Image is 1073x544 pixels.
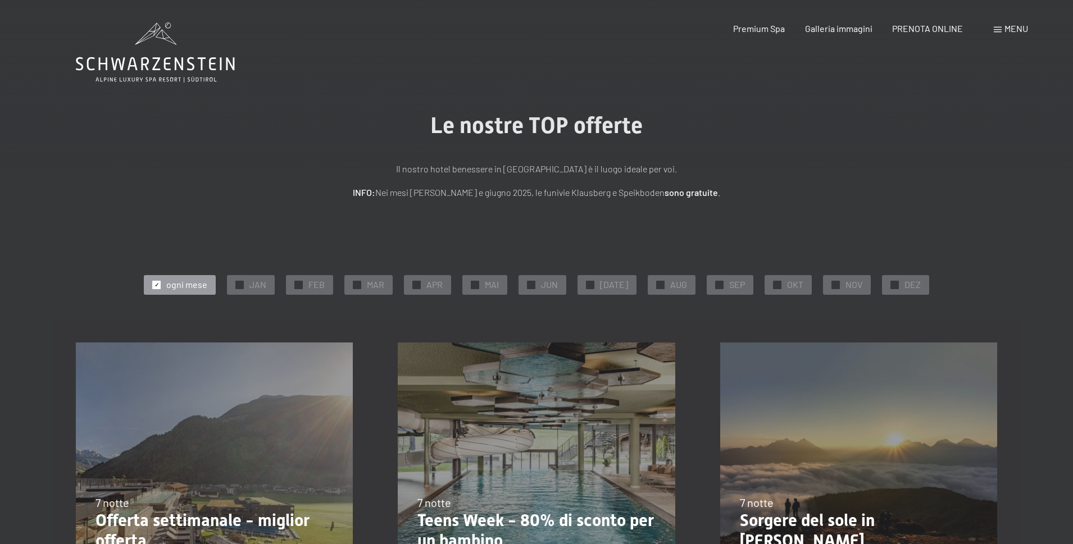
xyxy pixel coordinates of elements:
span: ✓ [529,281,534,289]
span: ✓ [238,281,242,289]
strong: sono gratuite [665,187,718,198]
span: 7 notte [740,496,774,509]
span: ✓ [834,281,838,289]
span: Menu [1004,23,1028,34]
span: ✓ [775,281,780,289]
span: ✓ [717,281,722,289]
span: AUG [670,278,687,291]
span: ogni mese [166,278,207,291]
span: FEB [308,278,325,291]
a: Premium Spa [733,23,785,34]
span: ✓ [154,281,159,289]
span: ✓ [588,281,593,289]
span: [DATE] [600,278,628,291]
span: SEP [729,278,745,291]
span: JAN [249,278,266,291]
span: ✓ [415,281,419,289]
span: NOV [845,278,862,291]
span: APR [426,278,443,291]
a: Galleria immagini [805,23,872,34]
span: ✓ [658,281,663,289]
span: Le nostre TOP offerte [430,112,643,139]
span: JUN [541,278,558,291]
span: ✓ [355,281,360,289]
a: PRENOTA ONLINE [892,23,963,34]
span: 7 notte [96,496,129,509]
span: ✓ [473,281,478,289]
span: DEZ [904,278,921,291]
span: ✓ [297,281,301,289]
span: OKT [787,278,803,291]
p: Nei mesi [PERSON_NAME] e giugno 2025, le funivie Klausberg e Speikboden . [256,185,817,200]
strong: INFO: [353,187,375,198]
p: Il nostro hotel benessere in [GEOGRAPHIC_DATA] è il luogo ideale per voi. [256,162,817,176]
span: 7 notte [417,496,451,509]
span: MAR [367,278,384,291]
span: ✓ [893,281,897,289]
span: MAI [485,278,499,291]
